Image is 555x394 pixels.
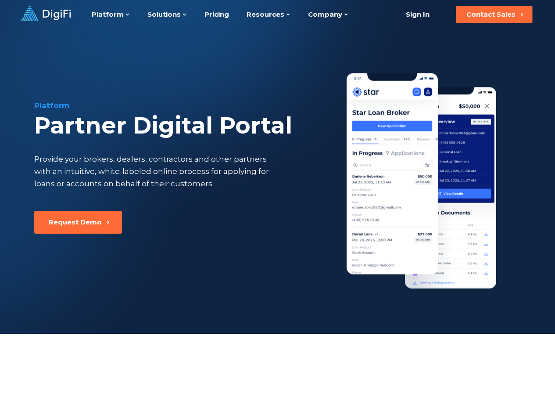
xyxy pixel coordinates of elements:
button: Request Demo [34,211,122,234]
div: Contact Sales [466,10,516,19]
div: Provide your brokers, dealers, contractors and other partners with an intuitive, white-labeled on... [34,153,283,190]
a: Sign In [395,6,440,23]
div: Platform [34,100,329,111]
div: Partner Digital Portal [34,112,329,139]
div: Request Demo [49,218,102,227]
button: Contact Sales [456,6,532,23]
